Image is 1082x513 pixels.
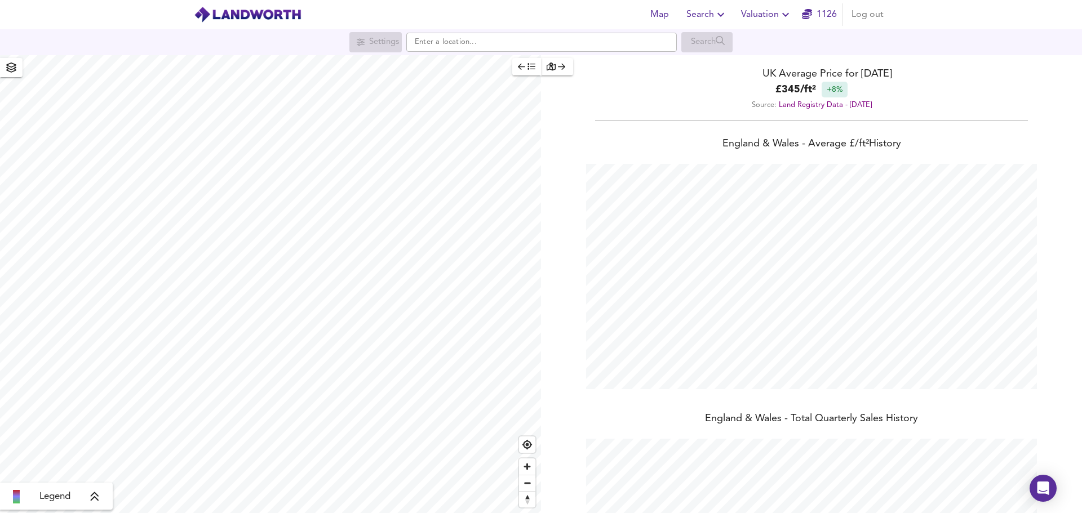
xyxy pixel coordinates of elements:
[682,3,732,26] button: Search
[775,82,816,97] b: £ 345 / ft²
[519,491,535,507] button: Reset bearing to north
[519,436,535,453] button: Find my location
[194,6,301,23] img: logo
[541,66,1082,82] div: UK Average Price for [DATE]
[519,475,535,491] button: Zoom out
[741,7,792,23] span: Valuation
[541,97,1082,113] div: Source:
[541,412,1082,427] div: England & Wales - Total Quarterly Sales History
[541,137,1082,153] div: England & Wales - Average £/ ft² History
[519,458,535,475] button: Zoom in
[1030,475,1057,502] div: Open Intercom Messenger
[406,33,677,52] input: Enter a location...
[641,3,677,26] button: Map
[822,82,848,97] div: +8%
[801,3,837,26] button: 1126
[737,3,797,26] button: Valuation
[686,7,728,23] span: Search
[779,101,872,109] a: Land Registry Data - [DATE]
[852,7,884,23] span: Log out
[681,32,733,52] div: Search for a location first or explore the map
[802,7,837,23] a: 1126
[519,492,535,507] span: Reset bearing to north
[39,490,70,503] span: Legend
[349,32,402,52] div: Search for a location first or explore the map
[847,3,888,26] button: Log out
[646,7,673,23] span: Map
